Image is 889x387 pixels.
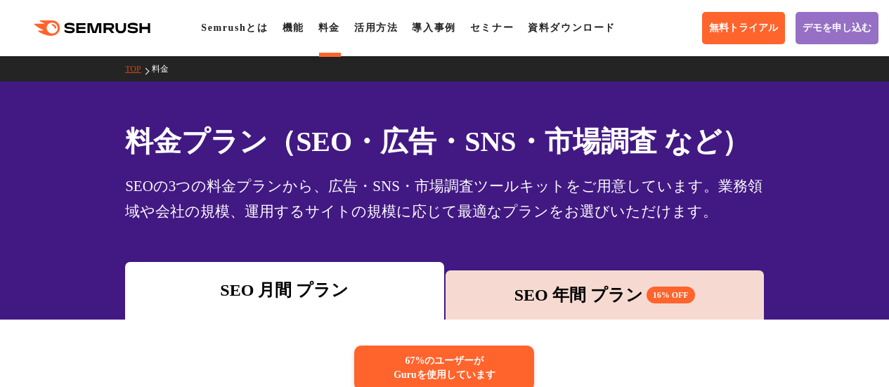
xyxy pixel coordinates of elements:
[709,22,778,34] span: 無料トライアル
[354,22,398,33] a: 活用方法
[201,22,268,33] a: Semrushとは
[412,22,455,33] a: 導入事例
[803,22,871,34] span: デモを申し込む
[132,277,436,303] div: SEO 月間 プラン
[647,287,695,303] span: 16% OFF
[702,12,785,44] a: 無料トライアル
[125,121,764,162] h1: 料金プラン（SEO・広告・SNS・市場調査 など）
[453,282,757,308] div: SEO 年間 プラン
[152,64,179,74] a: 料金
[470,22,514,33] a: セミナー
[796,12,878,44] a: デモを申し込む
[318,22,340,33] a: 料金
[283,22,304,33] a: 機能
[125,173,764,224] div: SEOの3つの料金プランから、広告・SNS・市場調査ツールキットをご用意しています。業務領域や会社の規模、運用するサイトの規模に応じて最適なプランをお選びいただけます。
[528,22,616,33] a: 資料ダウンロード
[125,64,151,74] a: TOP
